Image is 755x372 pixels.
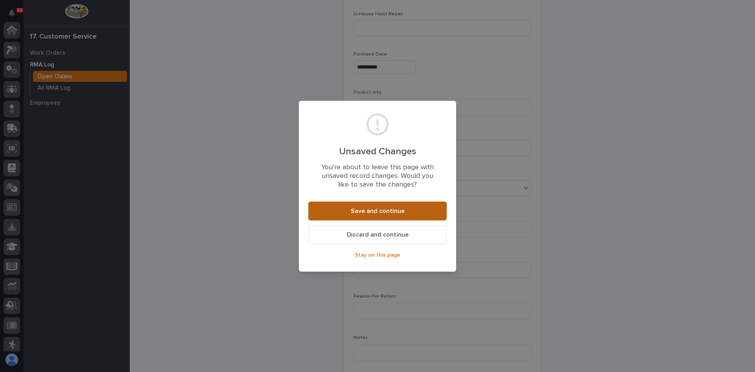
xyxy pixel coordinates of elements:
p: You’re about to leave this page with unsaved record changes. Would you like to save the changes? [318,163,437,189]
span: Save and continue [351,207,405,215]
button: Save and continue [308,202,447,220]
button: Discard and continue [308,225,447,244]
span: Stay on this page [355,252,400,259]
button: Stay on this page [308,249,447,261]
span: Discard and continue [347,231,409,239]
h2: Unsaved Changes [318,146,437,157]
